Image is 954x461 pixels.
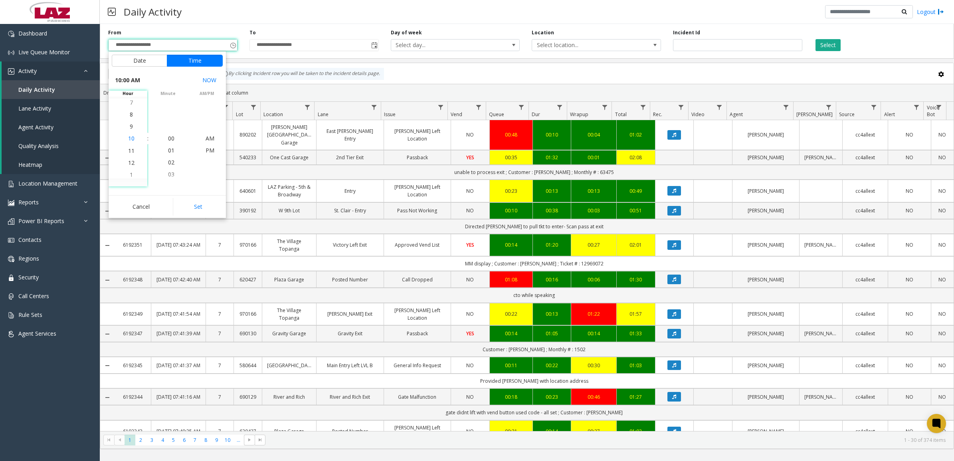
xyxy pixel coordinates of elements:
[239,207,257,214] a: 390192
[576,276,612,283] a: 00:06
[18,105,51,112] span: Lane Activity
[18,142,59,150] span: Quality Analysis
[119,330,146,337] a: 6192347
[156,241,200,249] a: [DATE] 07:43:24 AM
[389,424,446,439] a: [PERSON_NAME] Left Location
[156,362,200,369] a: [DATE] 07:41:37 AM
[538,276,566,283] a: 00:16
[100,208,115,214] a: Collapse Details
[239,362,257,369] a: 580644
[321,207,378,214] a: St. Clair - Entry
[8,256,14,262] img: 'icon'
[389,127,446,142] a: [PERSON_NAME] Left Location
[893,310,926,318] a: NO
[267,123,311,146] a: [PERSON_NAME][GEOGRAPHIC_DATA] Garage
[495,131,528,138] div: 00:48
[267,330,311,337] a: Gravity Garage
[18,30,47,37] span: Dashboard
[389,330,446,337] a: Passback
[936,393,949,401] a: NO
[538,187,566,195] a: 00:13
[108,29,121,36] label: From
[621,241,650,249] div: 02:01
[18,198,39,206] span: Reports
[211,310,229,318] a: 7
[737,187,794,195] a: [PERSON_NAME]
[538,310,566,318] a: 00:13
[576,207,612,214] div: 00:03
[576,131,612,138] a: 00:04
[576,393,612,401] div: 00:46
[847,393,883,401] a: cc4allext
[8,49,14,56] img: 'icon'
[495,393,528,401] a: 00:18
[199,73,220,87] button: Select now
[389,276,446,283] a: Call Dropped
[673,29,700,36] label: Incident Id
[893,241,926,249] a: NO
[8,275,14,281] img: 'icon'
[456,207,485,214] a: NO
[156,276,200,283] a: [DATE] 07:42:40 AM
[495,427,528,435] div: 00:21
[538,393,566,401] a: 00:23
[473,102,484,113] a: Vend Filter Menu
[621,393,650,401] a: 01:27
[466,188,474,194] span: NO
[112,198,170,216] button: Cancel
[321,154,378,161] a: 2nd Tier Exit
[115,288,954,303] td: cto while speaking
[576,241,612,249] a: 00:27
[576,187,612,195] a: 00:13
[456,427,485,435] a: NO
[621,131,650,138] div: 01:02
[936,276,949,283] a: NO
[267,154,311,161] a: One Cast Garage
[847,310,883,318] a: cc4allext
[321,427,378,435] a: Posted Number
[18,48,70,56] span: Live Queue Monitor
[119,362,146,369] a: 6192345
[466,154,474,161] span: YES
[893,393,926,401] a: NO
[389,362,446,369] a: General Info Request
[621,330,650,337] a: 01:33
[321,241,378,249] a: Victory Left Exit
[737,241,794,249] a: [PERSON_NAME]
[239,330,257,337] a: 690130
[8,293,14,300] img: 'icon'
[936,310,949,318] a: NO
[737,362,794,369] a: [PERSON_NAME]
[804,241,837,249] a: [PERSON_NAME]
[115,219,954,234] td: Directed [PERSON_NAME] to pull tkt to enter- Scan pass at exit
[621,362,650,369] a: 01:03
[18,180,77,187] span: Location Management
[538,330,566,337] div: 01:05
[466,131,474,138] span: NO
[173,198,223,216] button: Set
[538,207,566,214] a: 00:38
[737,330,794,337] a: [PERSON_NAME]
[267,237,311,253] a: The Village Topanga
[495,207,528,214] a: 00:10
[321,330,378,337] a: Gravity Exit
[456,154,485,161] a: YES
[267,183,311,198] a: LAZ Parking - 5th & Broadway
[108,2,116,22] img: pageIcon
[321,393,378,401] a: River and Rich Exit
[8,181,14,187] img: 'icon'
[456,276,485,283] a: NO
[495,310,528,318] a: 00:22
[211,330,229,337] a: 7
[100,394,115,401] a: Collapse Details
[893,362,926,369] a: NO
[576,154,612,161] a: 00:01
[389,307,446,322] a: [PERSON_NAME] Left Location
